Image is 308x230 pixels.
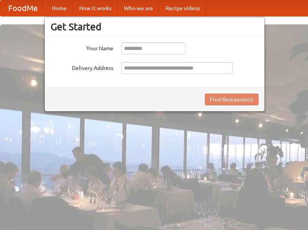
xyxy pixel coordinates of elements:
[159,0,206,16] a: Recipe videos
[51,42,113,52] label: Your Name
[118,0,159,16] a: Who we are
[46,0,73,16] a: Home
[51,21,259,33] h3: Get Started
[0,0,46,16] a: FoodMe
[73,0,118,16] a: How it works
[51,62,113,72] label: Delivery Address
[205,94,259,105] button: Find Restaurants!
